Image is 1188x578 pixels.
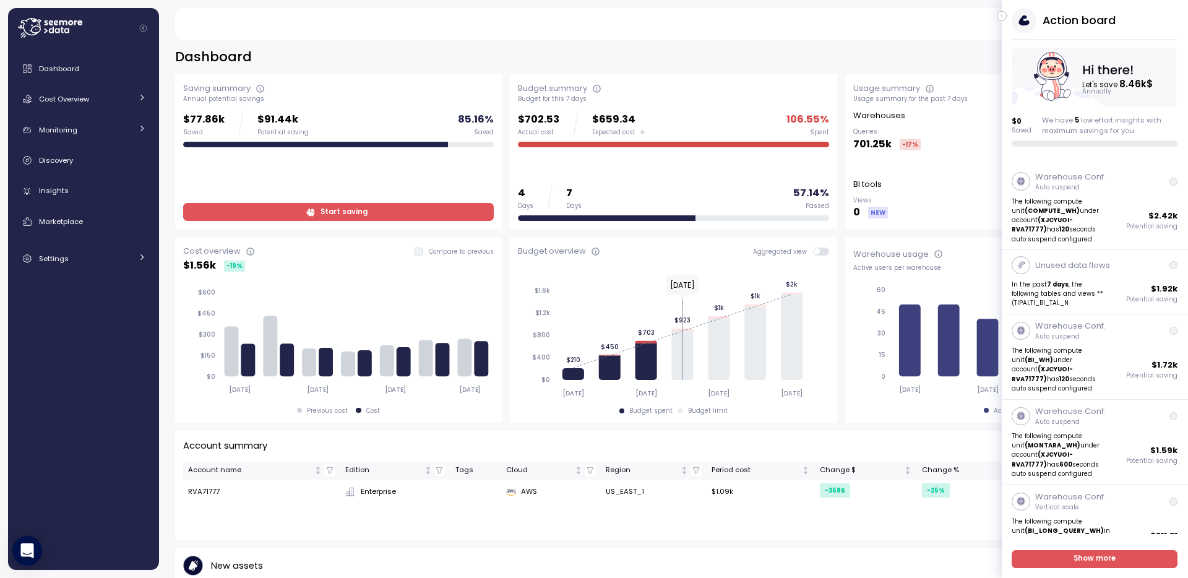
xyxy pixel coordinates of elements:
[183,128,225,137] div: Saved
[13,246,154,271] a: Settings
[688,407,728,415] div: Budget limit
[1127,295,1178,304] p: Potential saving
[13,56,154,81] a: Dashboard
[574,466,583,475] div: Not sorted
[781,389,803,397] tspan: [DATE]
[1152,359,1178,371] p: $ 1.72k
[566,185,582,202] p: 7
[307,407,348,415] div: Previous cost
[424,466,433,475] div: Not sorted
[853,110,905,122] p: Warehouses
[881,373,885,381] tspan: 0
[1060,460,1073,468] strong: 600
[39,94,89,104] span: Cost Overview
[39,217,83,226] span: Marketplace
[810,128,829,137] div: Spent
[601,480,707,504] td: US_EAST_1
[1074,551,1116,567] span: Show more
[211,559,263,573] p: New assets
[199,330,215,339] tspan: $300
[183,439,267,453] p: Account summary
[1012,365,1074,382] strong: (XJCYUOI-RVA71777)
[820,465,902,476] div: Change $
[707,480,815,504] td: $1.09k
[1012,280,1112,308] p: In the past , the following tables and views **(TIPALTI_BI_TAL_N
[506,465,573,476] div: Cloud
[455,465,496,476] div: Tags
[1151,444,1178,457] p: $ 1.59k
[1048,280,1069,288] strong: 7 days
[183,480,340,504] td: RVA71777
[1083,88,1113,96] text: Annually
[136,24,151,33] button: Collapse navigation
[1002,314,1188,400] a: Warehouse Conf.Auto suspendThe following compute unit(BI_WH)under account(XJCYUOI-RVA71777)has120...
[879,351,885,359] tspan: 15
[183,203,494,221] a: Start saving
[532,353,550,361] tspan: $400
[601,342,619,350] tspan: $450
[183,257,216,274] p: $ 1.56k
[853,248,929,261] div: Warehouse usage
[994,407,1033,415] div: Active users
[1025,441,1081,449] strong: (MONTARA_WH)
[786,111,829,128] p: 106.55 %
[506,486,596,498] div: AWS
[321,204,368,220] span: Start saving
[518,202,533,210] div: Days
[751,292,760,300] tspan: $1k
[786,280,798,288] tspan: $2k
[207,373,215,381] tspan: $0
[714,304,724,312] tspan: $1k
[877,286,885,294] tspan: 60
[853,204,860,221] p: 0
[753,248,813,256] span: Aggregated view
[198,288,215,296] tspan: $600
[1012,216,1074,233] strong: (XJCYUOI-RVA71777)
[1151,530,1178,542] p: $ 811.31
[1127,222,1178,231] p: Potential saving
[1043,12,1116,28] h3: Action board
[345,465,422,476] div: Edition
[562,389,584,397] tspan: [DATE]
[518,128,559,137] div: Actual cost
[1012,517,1112,564] p: The following compute unit in ( ) is configured as size
[680,466,689,475] div: Not sorted
[853,178,882,191] p: BI tools
[518,95,829,103] div: Budget for this 7 days
[868,207,888,218] div: NEW
[340,462,450,480] th: EditionNot sorted
[566,202,582,210] div: Days
[1002,485,1188,570] a: Warehouse Conf.Vertical scaleThe following compute unit(BI_LONG_QUERY_WH)in() is configured assiz...
[853,196,888,205] p: Views
[229,386,251,394] tspan: [DATE]
[39,64,79,74] span: Dashboard
[1012,197,1112,244] p: The following compute unit under account has seconds auto suspend configured
[1012,431,1112,478] p: The following compute unit under account has seconds auto suspend configured
[1060,225,1070,233] strong: 120
[712,465,799,476] div: Period cost
[592,111,645,128] p: $659.34
[13,179,154,204] a: Insights
[535,287,550,295] tspan: $1.6k
[1035,503,1106,512] p: Vertical scale
[257,111,309,128] p: $91.44k
[224,261,245,272] div: -19 %
[385,386,407,394] tspan: [DATE]
[1083,77,1154,90] text: Let's save
[801,466,810,475] div: Not sorted
[674,316,691,324] tspan: $923
[535,309,550,317] tspan: $1.2k
[197,309,215,317] tspan: $450
[474,128,494,137] div: Saved
[460,386,481,394] tspan: [DATE]
[13,118,154,142] a: Monitoring
[12,536,42,566] div: Open Intercom Messenger
[366,407,380,415] div: Cost
[13,209,154,234] a: Marketplace
[1012,126,1032,135] p: Saved
[1127,371,1178,380] p: Potential saving
[876,308,885,316] tspan: 45
[853,127,921,136] p: Queries
[853,136,892,153] p: 701.25k
[1127,457,1178,465] p: Potential saving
